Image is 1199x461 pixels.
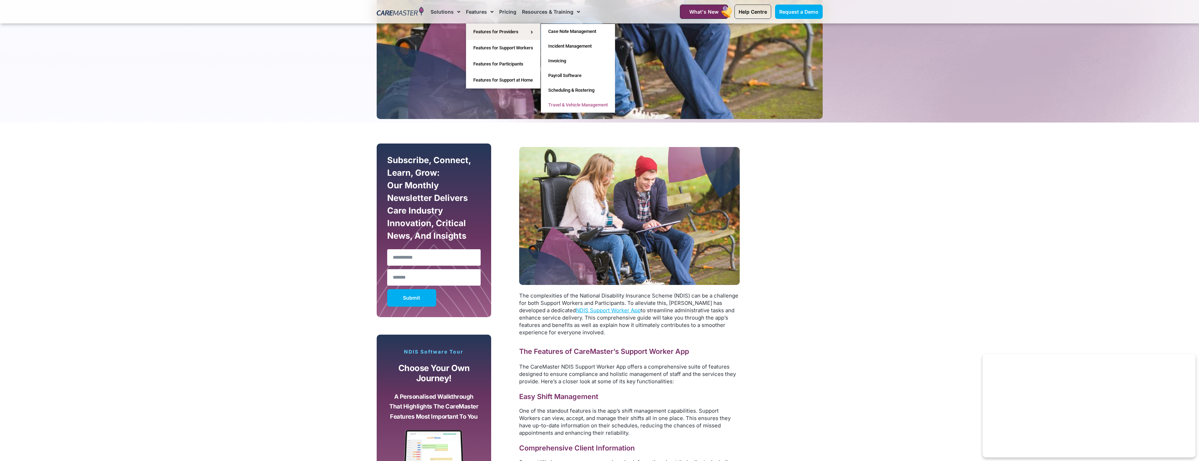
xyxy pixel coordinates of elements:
[576,307,641,314] a: NDIS Support Worker App
[519,347,740,356] h2: The Features of CareMaster’s Support Worker App
[387,289,436,307] button: Submit
[385,154,483,246] div: Subscribe, Connect, Learn, Grow: Our Monthly Newsletter Delivers Care Industry Innovation, Critic...
[519,292,738,336] span: The complexities of the National Disability Insurance Scheme (NDIS) can be a challenge for both S...
[541,98,615,112] a: Travel & Vehicle Management
[541,68,615,83] a: Payroll Software
[689,9,719,15] span: What's New
[541,54,615,68] a: Invoicing
[466,23,541,89] ul: Features
[466,72,540,88] a: Features for Support at Home
[389,363,479,383] p: Choose your own journey!
[403,296,420,300] span: Submit
[519,443,740,453] h3: Comprehensive Client Information
[519,363,736,385] span: The CareMaster NDIS Support Worker App offers a comprehensive suite of features designed to ensur...
[541,83,615,98] a: Scheduling & Rostering
[541,24,615,39] a: Case Note Management
[739,9,767,15] span: Help Centre
[519,407,731,436] span: One of the standout features is the app’s shift management capabilities. Support Workers can view...
[983,354,1195,457] iframe: Popup CTA
[389,392,479,422] p: A personalised walkthrough that highlights the CareMaster features most important to you
[775,5,823,19] a: Request a Demo
[541,24,615,113] ul: Features for Providers
[466,56,540,72] a: Features for Participants
[779,9,818,15] span: Request a Demo
[734,5,771,19] a: Help Centre
[541,39,615,54] a: Incident Management
[519,392,740,401] h3: Easy Shift Management
[519,147,740,285] img: A provider and participant on a bench reviewing a document together.
[377,7,424,17] img: CareMaster Logo
[466,40,540,56] a: Features for Support Workers
[384,349,485,355] p: NDIS Software Tour
[466,24,540,40] a: Features for Providers
[680,5,728,19] a: What's New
